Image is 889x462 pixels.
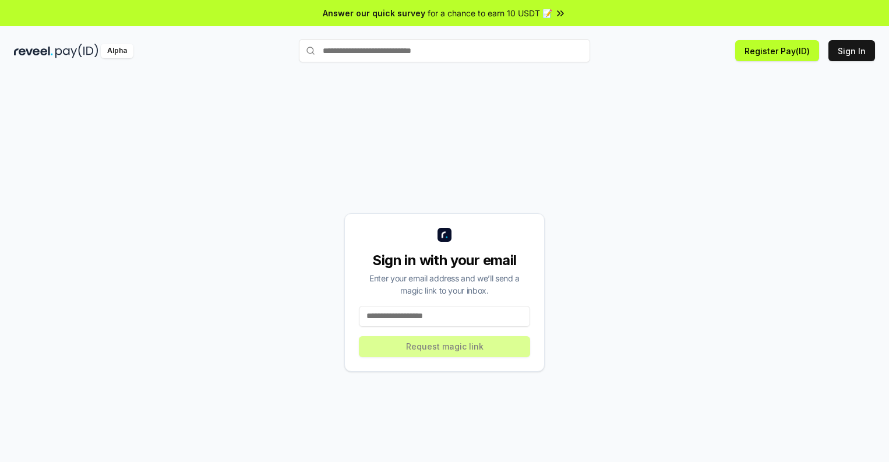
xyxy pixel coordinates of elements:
button: Register Pay(ID) [735,40,819,61]
div: Sign in with your email [359,251,530,270]
div: Enter your email address and we’ll send a magic link to your inbox. [359,272,530,297]
span: Answer our quick survey [323,7,425,19]
img: pay_id [55,44,98,58]
img: reveel_dark [14,44,53,58]
button: Sign In [828,40,875,61]
img: logo_small [438,228,451,242]
div: Alpha [101,44,133,58]
span: for a chance to earn 10 USDT 📝 [428,7,552,19]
